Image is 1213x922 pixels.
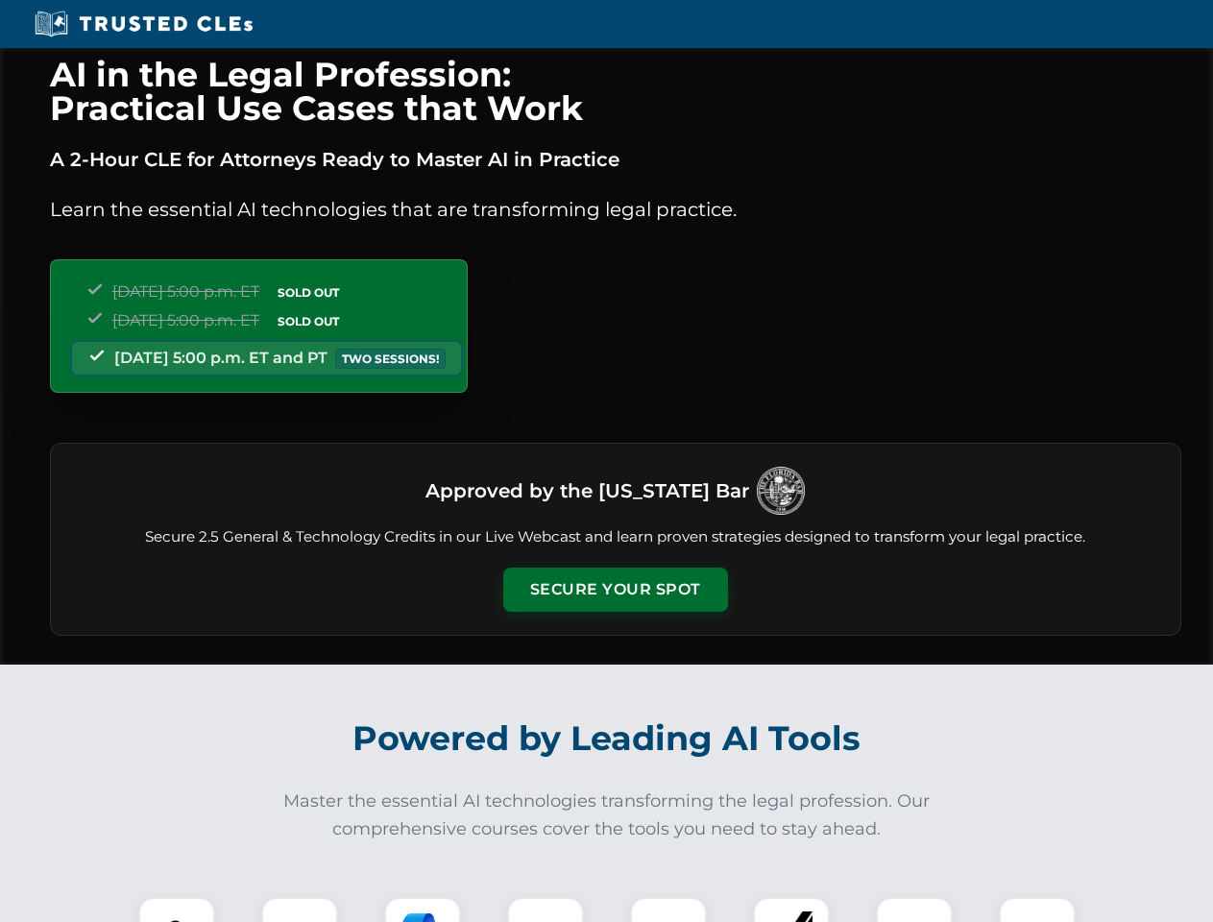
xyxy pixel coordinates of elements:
img: Trusted CLEs [29,10,258,38]
p: A 2-Hour CLE for Attorneys Ready to Master AI in Practice [50,144,1181,175]
p: Master the essential AI technologies transforming the legal profession. Our comprehensive courses... [271,788,943,843]
img: Logo [757,467,805,515]
h3: Approved by the [US_STATE] Bar [425,473,749,508]
button: Secure Your Spot [503,568,728,612]
span: SOLD OUT [271,282,346,303]
h2: Powered by Leading AI Tools [75,705,1139,772]
span: [DATE] 5:00 p.m. ET [112,311,259,329]
span: [DATE] 5:00 p.m. ET [112,282,259,301]
p: Secure 2.5 General & Technology Credits in our Live Webcast and learn proven strategies designed ... [74,526,1157,548]
h1: AI in the Legal Profession: Practical Use Cases that Work [50,58,1181,125]
span: SOLD OUT [271,311,346,331]
p: Learn the essential AI technologies that are transforming legal practice. [50,194,1181,225]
